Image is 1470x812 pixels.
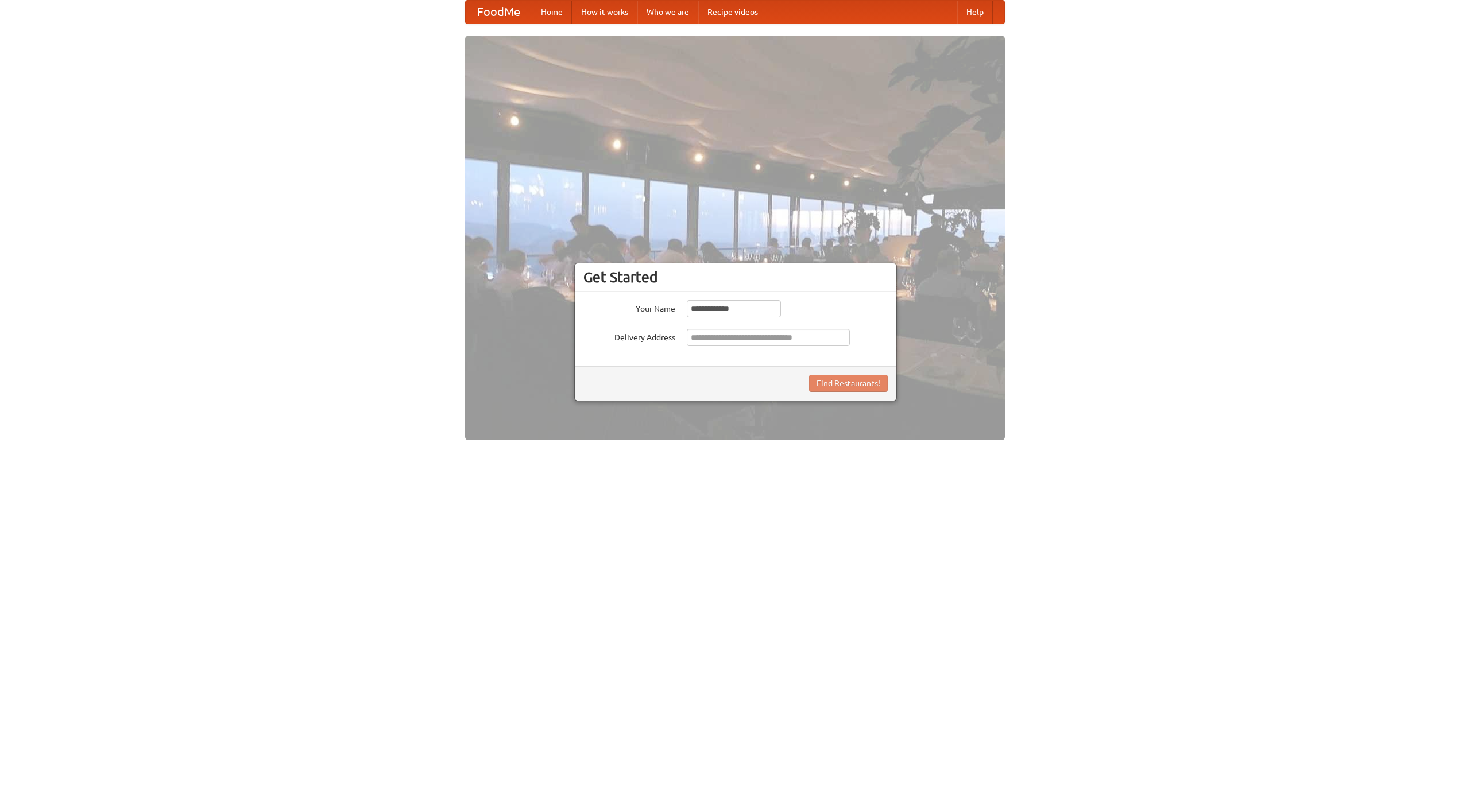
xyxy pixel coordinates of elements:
a: Who we are [637,1,698,24]
label: Delivery Address [583,329,675,343]
a: Home [532,1,572,24]
a: FoodMe [466,1,532,24]
label: Your Name [583,300,675,314]
a: How it works [572,1,637,24]
a: Help [957,1,993,24]
a: Recipe videos [698,1,767,24]
button: Find Restaurants! [809,375,888,392]
h3: Get Started [583,269,888,286]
